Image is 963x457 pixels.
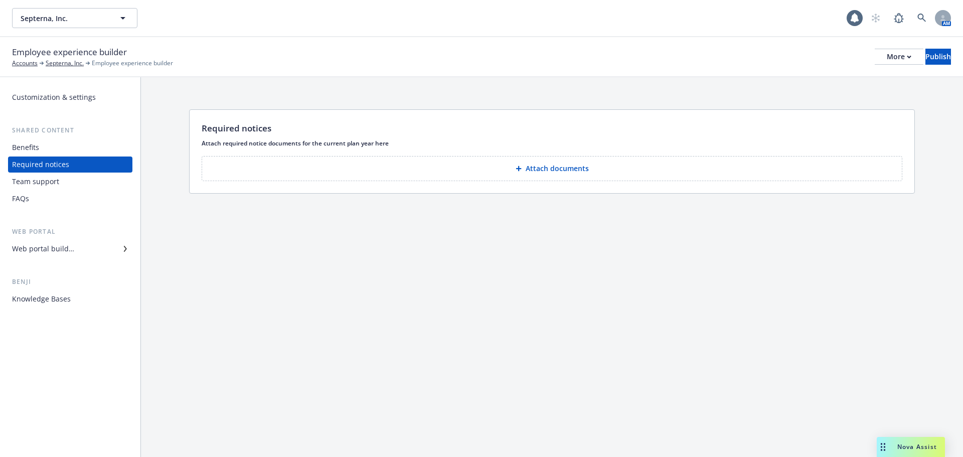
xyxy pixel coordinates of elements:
button: Septerna, Inc. [12,8,137,28]
div: Shared content [8,125,132,135]
a: FAQs [8,191,132,207]
div: Team support [12,174,59,190]
div: Knowledge Bases [12,291,71,307]
a: Knowledge Bases [8,291,132,307]
div: Web portal [8,227,132,237]
div: Publish [925,49,951,64]
a: Search [912,8,932,28]
a: Report a Bug [889,8,909,28]
div: Web portal builder [12,241,74,257]
p: Attach required notice documents for the current plan year here [202,139,902,147]
a: Web portal builder [8,241,132,257]
button: Nova Assist [877,437,945,457]
div: Drag to move [877,437,889,457]
a: Required notices [8,157,132,173]
span: Employee experience builder [12,46,127,59]
button: Publish [925,49,951,65]
a: Septerna, Inc. [46,59,84,68]
span: Septerna, Inc. [21,13,107,24]
span: Nova Assist [897,442,937,451]
div: Required notices [12,157,69,173]
a: Customization & settings [8,89,132,105]
div: More [887,49,911,64]
p: Required notices [202,122,271,135]
a: Team support [8,174,132,190]
div: FAQs [12,191,29,207]
a: Accounts [12,59,38,68]
div: Customization & settings [12,89,96,105]
div: Benefits [12,139,39,156]
div: Benji [8,277,132,287]
p: Attach documents [526,164,589,174]
a: Benefits [8,139,132,156]
button: Attach documents [202,156,902,181]
a: Start snowing [866,8,886,28]
span: Employee experience builder [92,59,173,68]
button: More [875,49,923,65]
